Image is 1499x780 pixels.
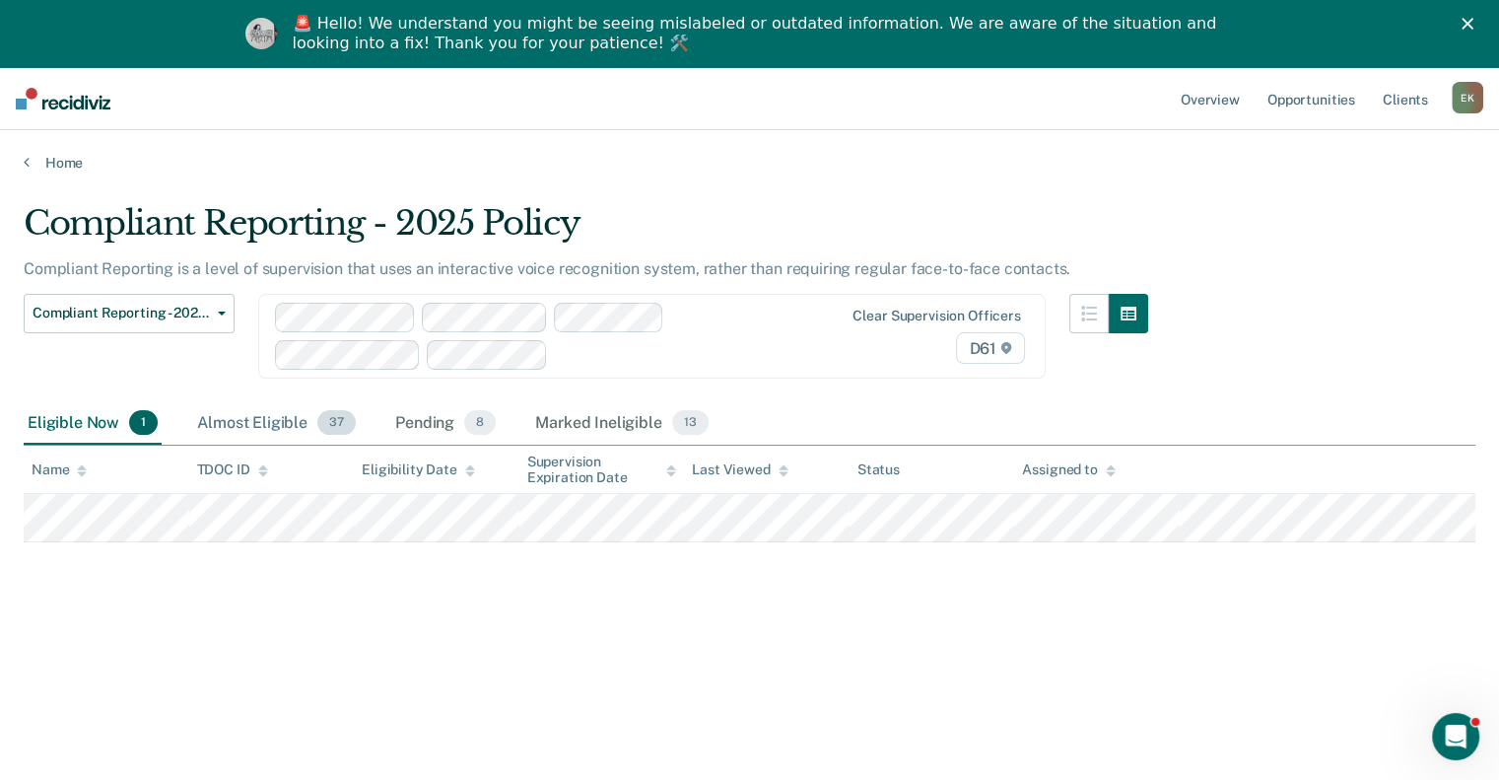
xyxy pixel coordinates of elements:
[1177,67,1244,130] a: Overview
[193,402,360,446] div: Almost Eligible37
[24,294,235,333] button: Compliant Reporting - 2025 Policy
[531,402,712,446] div: Marked Ineligible13
[1462,18,1481,30] div: Close
[293,14,1223,53] div: 🚨 Hello! We understand you might be seeing mislabeled or outdated information. We are aware of th...
[317,410,356,436] span: 37
[1263,67,1359,130] a: Opportunities
[391,402,500,446] div: Pending8
[1452,82,1483,113] div: E K
[24,259,1070,278] p: Compliant Reporting is a level of supervision that uses an interactive voice recognition system, ...
[24,154,1475,172] a: Home
[692,461,787,478] div: Last Viewed
[32,461,87,478] div: Name
[16,88,110,109] img: Recidiviz
[956,332,1024,364] span: D61
[24,203,1148,259] div: Compliant Reporting - 2025 Policy
[464,410,496,436] span: 8
[24,402,162,446] div: Eligible Now1
[672,410,709,436] span: 13
[857,461,900,478] div: Status
[1452,82,1483,113] button: EK
[197,461,268,478] div: TDOC ID
[527,454,677,487] div: Supervision Expiration Date
[1379,67,1432,130] a: Clients
[129,410,158,436] span: 1
[1432,713,1479,760] iframe: Intercom live chat
[245,18,277,49] img: Profile image for Kim
[1022,461,1115,478] div: Assigned to
[33,305,210,321] span: Compliant Reporting - 2025 Policy
[852,308,1020,324] div: Clear supervision officers
[362,461,475,478] div: Eligibility Date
